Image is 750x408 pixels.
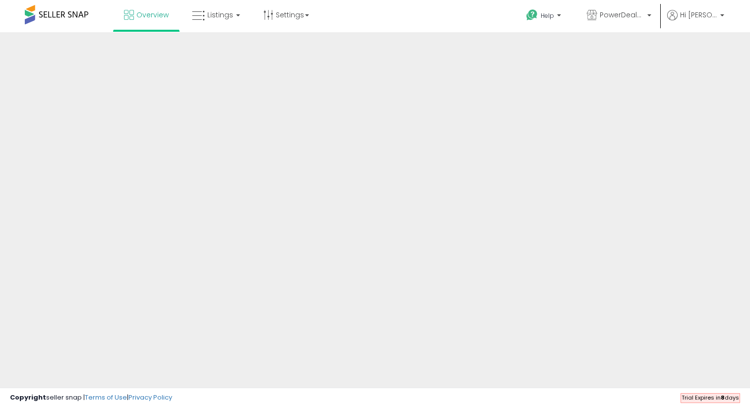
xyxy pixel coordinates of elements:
a: Terms of Use [85,393,127,402]
a: Help [518,1,571,32]
span: Trial Expires in days [682,394,739,402]
span: Hi [PERSON_NAME] [680,10,717,20]
a: Hi [PERSON_NAME] [667,10,724,32]
b: 8 [721,394,725,402]
strong: Copyright [10,393,46,402]
span: Overview [136,10,169,20]
div: seller snap | | [10,393,172,403]
a: Privacy Policy [128,393,172,402]
span: Help [541,11,554,20]
span: PowerDealsNow [600,10,644,20]
i: Get Help [526,9,538,21]
span: Listings [207,10,233,20]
